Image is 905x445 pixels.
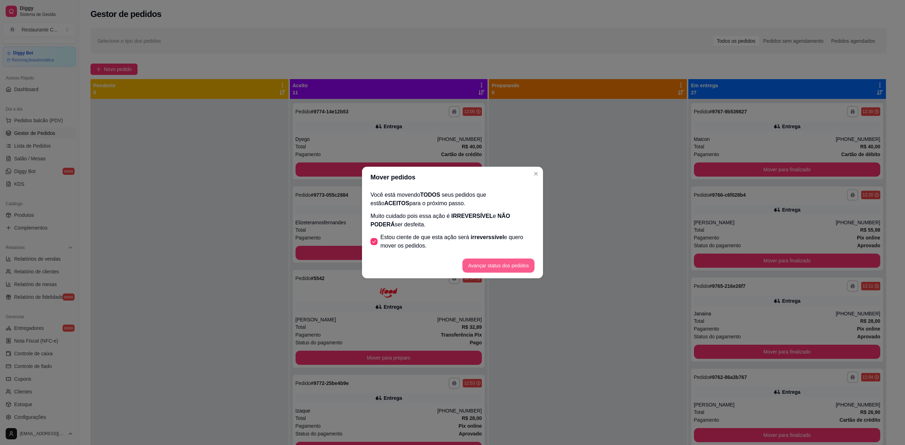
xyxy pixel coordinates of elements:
[370,213,510,227] span: NÃO PODERÁ
[370,191,535,208] p: Você está movendo seus pedidos que estão para o próximo passo.
[420,192,440,198] span: TODOS
[530,168,542,179] button: Close
[462,259,535,273] button: Avançar status dos pedidos
[471,234,504,240] span: irreverssível
[370,212,535,229] p: Muito cuidado pois essa ação é e ser desfeita.
[362,167,543,188] header: Mover pedidos
[451,213,493,219] span: IRREVERSÍVEL
[384,200,409,206] span: ACEITOS
[380,233,535,250] span: Estou ciente de que esta ação será e quero mover os pedidos.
